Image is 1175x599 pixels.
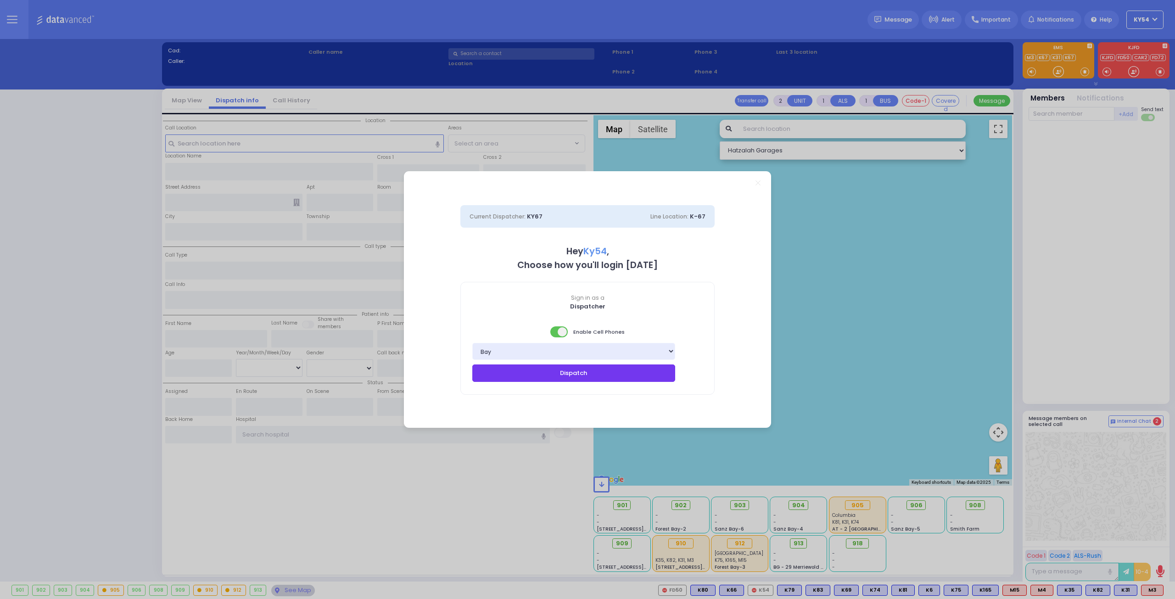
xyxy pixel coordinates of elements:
a: Close [755,180,761,185]
span: Sign in as a [461,294,714,302]
span: Ky54 [583,245,607,258]
b: Dispatcher [570,302,605,311]
b: Hey , [566,245,609,258]
span: Enable Cell Phones [550,325,625,338]
span: K-67 [690,212,705,221]
button: Dispatch [472,364,675,382]
span: Line Location: [650,213,688,220]
span: Current Dispatcher: [470,213,526,220]
b: Choose how you'll login [DATE] [517,259,658,271]
span: KY67 [527,212,543,221]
